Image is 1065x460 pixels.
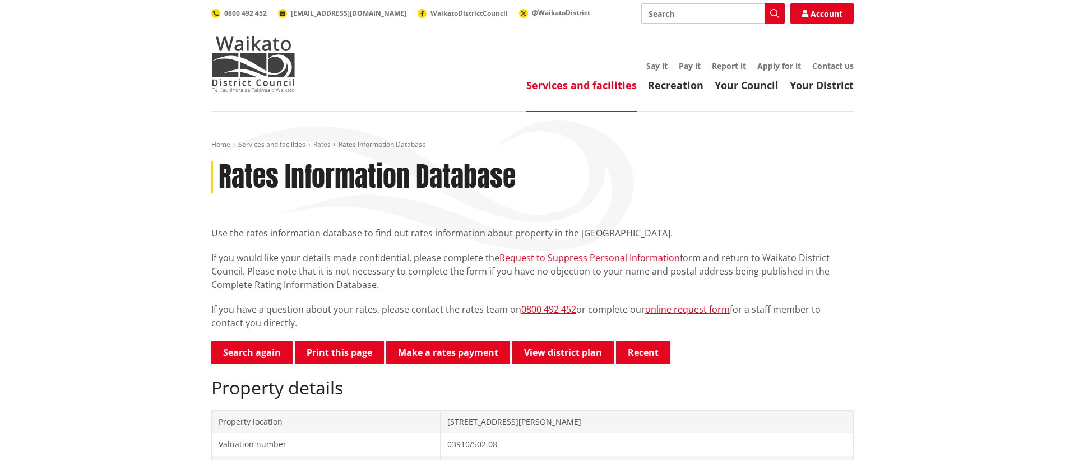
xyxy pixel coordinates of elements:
[641,3,785,24] input: Search input
[219,161,516,193] h1: Rates Information Database
[339,140,426,149] span: Rates Information Database
[212,433,441,456] td: Valuation number
[313,140,331,149] a: Rates
[211,36,295,92] img: Waikato District Council - Te Kaunihera aa Takiwaa o Waikato
[291,8,406,18] span: [EMAIL_ADDRESS][DOMAIN_NAME]
[679,61,701,71] a: Pay it
[238,140,305,149] a: Services and facilities
[790,3,854,24] a: Account
[212,410,441,433] td: Property location
[645,303,730,315] a: online request form
[386,341,510,364] a: Make a rates payment
[646,61,668,71] a: Say it
[532,8,590,17] span: @WaikatoDistrict
[211,226,854,240] p: Use the rates information database to find out rates information about property in the [GEOGRAPHI...
[440,410,853,433] td: [STREET_ADDRESS][PERSON_NAME]
[224,8,267,18] span: 0800 492 452
[211,251,854,291] p: If you would like your details made confidential, please complete the form and return to Waikato ...
[278,8,406,18] a: [EMAIL_ADDRESS][DOMAIN_NAME]
[648,78,703,92] a: Recreation
[211,377,854,398] h2: Property details
[521,303,576,315] a: 0800 492 452
[712,61,746,71] a: Report it
[499,252,680,264] a: Request to Suppress Personal Information
[790,78,854,92] a: Your District
[211,8,267,18] a: 0800 492 452
[526,78,637,92] a: Services and facilities
[519,8,590,17] a: @WaikatoDistrict
[211,140,854,150] nav: breadcrumb
[418,8,508,18] a: WaikatoDistrictCouncil
[440,433,853,456] td: 03910/502.08
[616,341,670,364] button: Recent
[715,78,779,92] a: Your Council
[512,341,614,364] a: View district plan
[757,61,801,71] a: Apply for it
[430,8,508,18] span: WaikatoDistrictCouncil
[812,61,854,71] a: Contact us
[295,341,384,364] button: Print this page
[211,341,293,364] a: Search again
[211,303,854,329] p: If you have a question about your rates, please contact the rates team on or complete our for a s...
[211,140,230,149] a: Home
